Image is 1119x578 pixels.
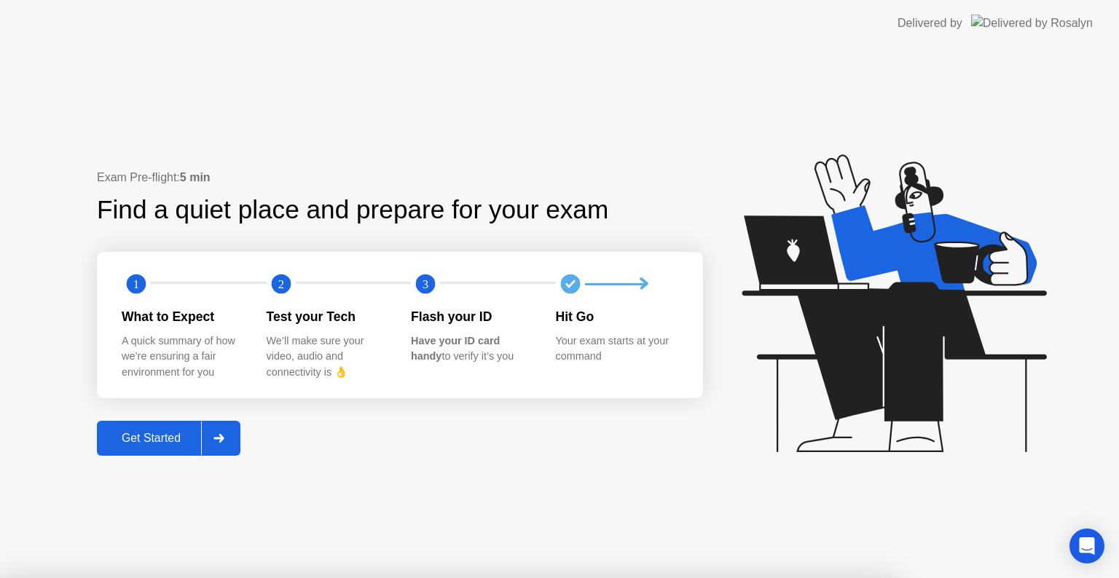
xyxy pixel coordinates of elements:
div: Find a quiet place and prepare for your exam [97,191,610,229]
div: Test your Tech [267,307,388,326]
div: Flash your ID [411,307,533,326]
div: Open Intercom Messenger [1069,528,1104,563]
text: 2 [278,277,283,291]
div: Delivered by [898,15,962,32]
div: Hit Go [556,307,678,326]
div: Exam Pre-flight: [97,169,703,186]
text: 3 [423,277,428,291]
div: A quick summary of how we’re ensuring a fair environment for you [122,333,243,381]
b: Have your ID card handy [411,335,500,363]
b: 5 min [180,171,211,183]
div: to verify it’s you [411,333,533,365]
div: Your exam starts at your command [556,333,678,365]
text: 1 [133,277,139,291]
img: Delivered by Rosalyn [971,15,1093,31]
div: We’ll make sure your video, audio and connectivity is 👌 [267,333,388,381]
div: What to Expect [122,307,243,326]
div: Get Started [101,432,201,445]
